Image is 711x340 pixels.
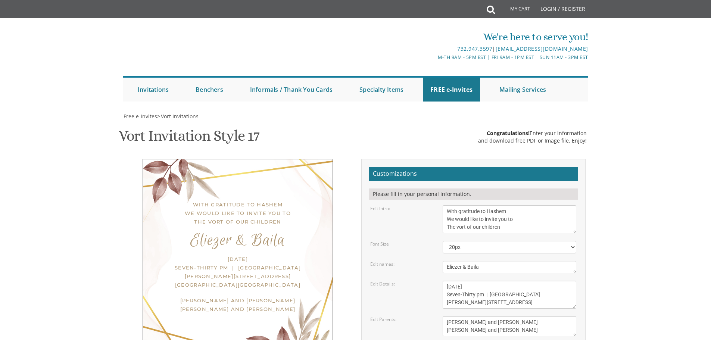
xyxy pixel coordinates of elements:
div: [DATE] Seven-Thirty pm | [GEOGRAPHIC_DATA][PERSON_NAME][STREET_ADDRESS][GEOGRAPHIC_DATA][GEOGRAPH... [158,255,318,289]
label: Edit Intro: [370,205,390,212]
textarea: Eliezer & Baila [443,261,576,273]
div: and download free PDF or Image file. Enjoy! [478,137,587,144]
div: Eliezer & Baila [158,231,318,249]
textarea: With gratitude to Hashem We would like to invite you to The vort of our children [443,205,576,233]
a: Specialty Items [352,78,411,102]
a: Informals / Thank You Cards [243,78,340,102]
label: Edit names: [370,261,395,267]
span: Vort Invitations [161,113,199,120]
span: > [157,113,199,120]
div: Enter your information [478,130,587,137]
a: Free e-Invites [123,113,157,120]
span: Congratulations! [487,130,530,137]
a: 732.947.3597 [457,45,492,52]
a: Invitations [130,78,176,102]
a: FREE e-Invites [423,78,480,102]
a: [EMAIL_ADDRESS][DOMAIN_NAME] [496,45,588,52]
div: Please fill in your personal information. [369,188,578,200]
div: With gratitude to Hashem We would like to invite you to The vort of our children [158,200,318,226]
h1: Vort Invitation Style 17 [119,128,259,150]
label: Edit Parents: [370,316,396,322]
div: We're here to serve you! [278,29,588,44]
a: My Cart [494,1,535,19]
div: | [278,44,588,53]
label: Font Size [370,241,389,247]
a: Vort Invitations [160,113,199,120]
textarea: [PERSON_NAME] and [PERSON_NAME] [PERSON_NAME] and [PERSON_NAME] [443,316,576,336]
textarea: [DATE] Seven-Thirty pm | [GEOGRAPHIC_DATA][PERSON_NAME][STREET_ADDRESS][GEOGRAPHIC_DATA][GEOGRAPH... [443,281,576,309]
label: Edit Details: [370,281,395,287]
a: Mailing Services [492,78,553,102]
a: Benchers [188,78,231,102]
div: [PERSON_NAME] and [PERSON_NAME] [PERSON_NAME] and [PERSON_NAME] [158,296,318,314]
div: M-Th 9am - 5pm EST | Fri 9am - 1pm EST | Sun 11am - 3pm EST [278,53,588,61]
h2: Customizations [369,167,578,181]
